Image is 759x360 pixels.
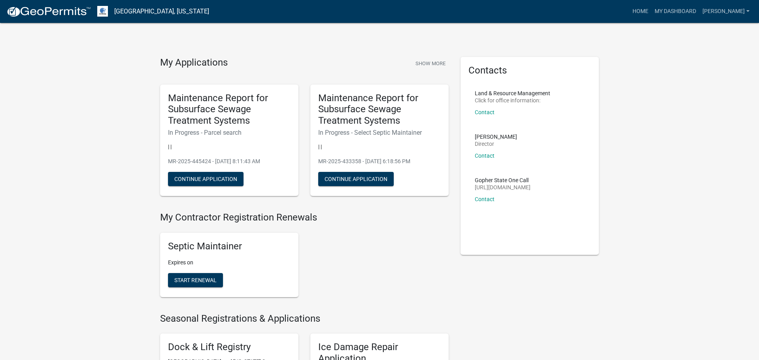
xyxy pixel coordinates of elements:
[168,172,244,186] button: Continue Application
[475,98,550,103] p: Click for office information:
[97,6,108,17] img: Otter Tail County, Minnesota
[412,57,449,70] button: Show More
[475,134,517,139] p: [PERSON_NAME]
[699,4,753,19] a: [PERSON_NAME]
[475,109,495,115] a: Contact
[168,241,291,252] h5: Septic Maintainer
[168,157,291,166] p: MR-2025-445424 - [DATE] 8:11:43 AM
[475,185,531,190] p: [URL][DOMAIN_NAME]
[114,5,209,18] a: [GEOGRAPHIC_DATA], [US_STATE]
[160,313,449,324] h4: Seasonal Registrations & Applications
[168,258,291,267] p: Expires on
[629,4,651,19] a: Home
[318,92,441,126] h5: Maintenance Report for Subsurface Sewage Treatment Systems
[168,129,291,136] h6: In Progress - Parcel search
[318,157,441,166] p: MR-2025-433358 - [DATE] 6:18:56 PM
[475,153,495,159] a: Contact
[168,341,291,353] h5: Dock & Lift Registry
[318,129,441,136] h6: In Progress - Select Septic Maintainer
[475,141,517,147] p: Director
[160,212,449,303] wm-registration-list-section: My Contractor Registration Renewals
[168,92,291,126] h5: Maintenance Report for Subsurface Sewage Treatment Systems
[318,143,441,151] p: | |
[168,143,291,151] p: | |
[475,196,495,202] a: Contact
[468,65,591,76] h5: Contacts
[174,277,217,283] span: Start Renewal
[168,273,223,287] button: Start Renewal
[651,4,699,19] a: My Dashboard
[475,177,531,183] p: Gopher State One Call
[475,90,550,96] p: Land & Resource Management
[318,172,394,186] button: Continue Application
[160,212,449,223] h4: My Contractor Registration Renewals
[160,57,228,69] h4: My Applications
